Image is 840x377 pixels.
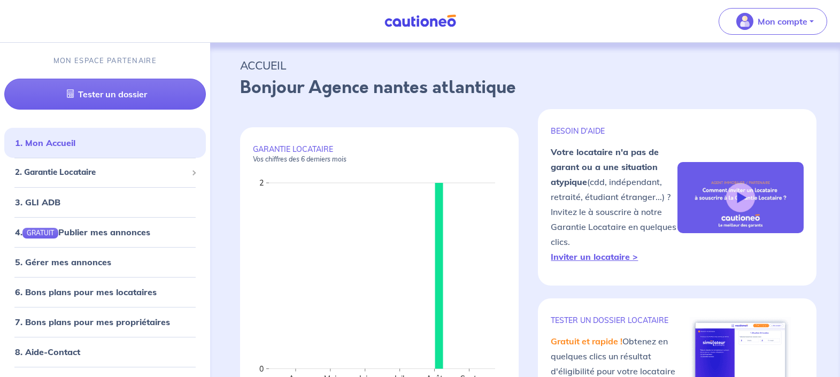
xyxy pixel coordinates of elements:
p: (cdd, indépendant, retraité, étudiant étranger...) ? Invitez le à souscrire à notre Garantie Loca... [551,144,677,264]
div: 3. GLI ADB [4,191,206,213]
a: 1. Mon Accueil [15,137,75,148]
p: MON ESPACE PARTENAIRE [53,56,157,66]
a: 6. Bons plans pour mes locataires [15,287,157,297]
a: 4.GRATUITPublier mes annonces [15,227,150,237]
p: Mon compte [758,15,807,28]
strong: Votre locataire n'a pas de garant ou a une situation atypique [551,147,659,187]
text: 2 [259,178,264,188]
a: 7. Bons plans pour mes propriétaires [15,317,170,327]
p: Bonjour Agence nantes atlantique [240,75,810,101]
div: 6. Bons plans pour mes locataires [4,281,206,303]
a: Inviter un locataire > [551,251,638,262]
img: Cautioneo [380,14,460,28]
div: 5. Gérer mes annonces [4,251,206,273]
a: 5. Gérer mes annonces [15,257,111,267]
span: 2. Garantie Locataire [15,166,187,179]
p: TESTER un dossier locataire [551,316,677,325]
div: 7. Bons plans pour mes propriétaires [4,311,206,333]
a: Tester un dossier [4,79,206,110]
div: 4.GRATUITPublier mes annonces [4,221,206,243]
p: BESOIN D'AIDE [551,126,677,136]
img: illu_account_valid_menu.svg [736,13,753,30]
img: video-gli-new-none.jpg [677,162,804,233]
a: 8. Aide-Contact [15,347,80,357]
div: 8. Aide-Contact [4,341,206,363]
text: 0 [259,364,264,374]
div: 2. Garantie Locataire [4,162,206,183]
div: 1. Mon Accueil [4,132,206,153]
p: GARANTIE LOCATAIRE [253,144,506,164]
em: Vos chiffres des 6 derniers mois [253,155,346,163]
a: 3. GLI ADB [15,197,60,207]
p: ACCUEIL [240,56,810,75]
em: Gratuit et rapide ! [551,336,622,347]
button: illu_account_valid_menu.svgMon compte [719,8,827,35]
